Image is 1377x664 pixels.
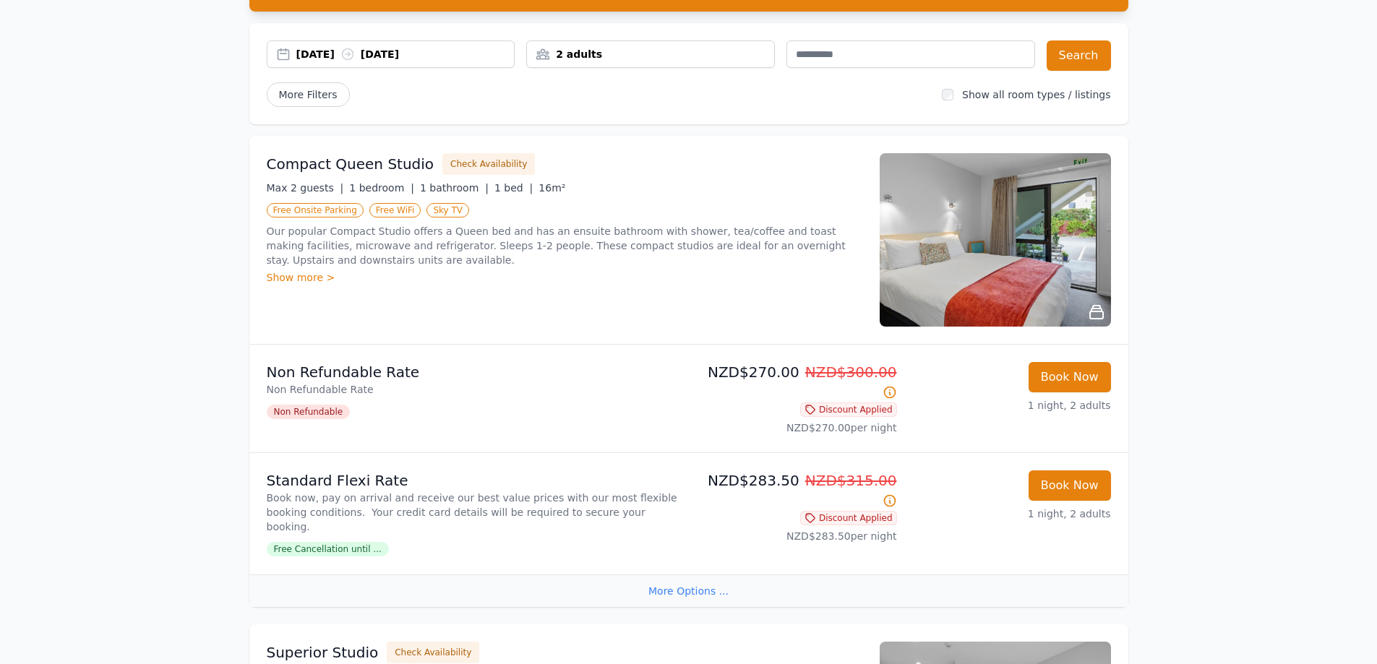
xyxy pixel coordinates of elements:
span: 1 bed | [494,182,533,194]
span: Free WiFi [369,203,421,217]
span: 16m² [539,182,565,194]
p: Standard Flexi Rate [267,470,683,491]
span: NZD$315.00 [805,472,897,489]
p: Our popular Compact Studio offers a Queen bed and has an ensuite bathroom with shower, tea/coffee... [267,224,862,267]
h3: Compact Queen Studio [267,154,434,174]
button: Search [1047,40,1111,71]
span: 1 bedroom | [349,182,414,194]
h3: Superior Studio [267,642,379,663]
span: 1 bathroom | [420,182,489,194]
button: Book Now [1029,470,1111,501]
div: 2 adults [527,47,774,61]
span: Max 2 guests | [267,182,344,194]
span: Free Onsite Parking [267,203,364,217]
button: Check Availability [442,153,535,175]
div: More Options ... [249,574,1128,607]
div: [DATE] [DATE] [296,47,515,61]
label: Show all room types / listings [962,89,1110,100]
p: NZD$270.00 [695,362,897,402]
p: 1 night, 2 adults [909,506,1111,521]
p: Non Refundable Rate [267,382,683,397]
span: Non Refundable [267,405,351,419]
p: NZD$270.00 per night [695,421,897,435]
p: NZD$283.50 per night [695,529,897,543]
p: Book now, pay on arrival and receive our best value prices with our most flexible booking conditi... [267,491,683,534]
span: Discount Applied [800,402,897,417]
span: More Filters [267,82,350,107]
p: NZD$283.50 [695,470,897,511]
p: 1 night, 2 adults [909,398,1111,413]
span: Sky TV [426,203,469,217]
button: Check Availability [387,642,479,663]
div: Show more > [267,270,862,285]
span: Free Cancellation until ... [267,542,389,556]
span: Discount Applied [800,511,897,525]
button: Book Now [1029,362,1111,392]
p: Non Refundable Rate [267,362,683,382]
span: NZD$300.00 [805,363,897,381]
